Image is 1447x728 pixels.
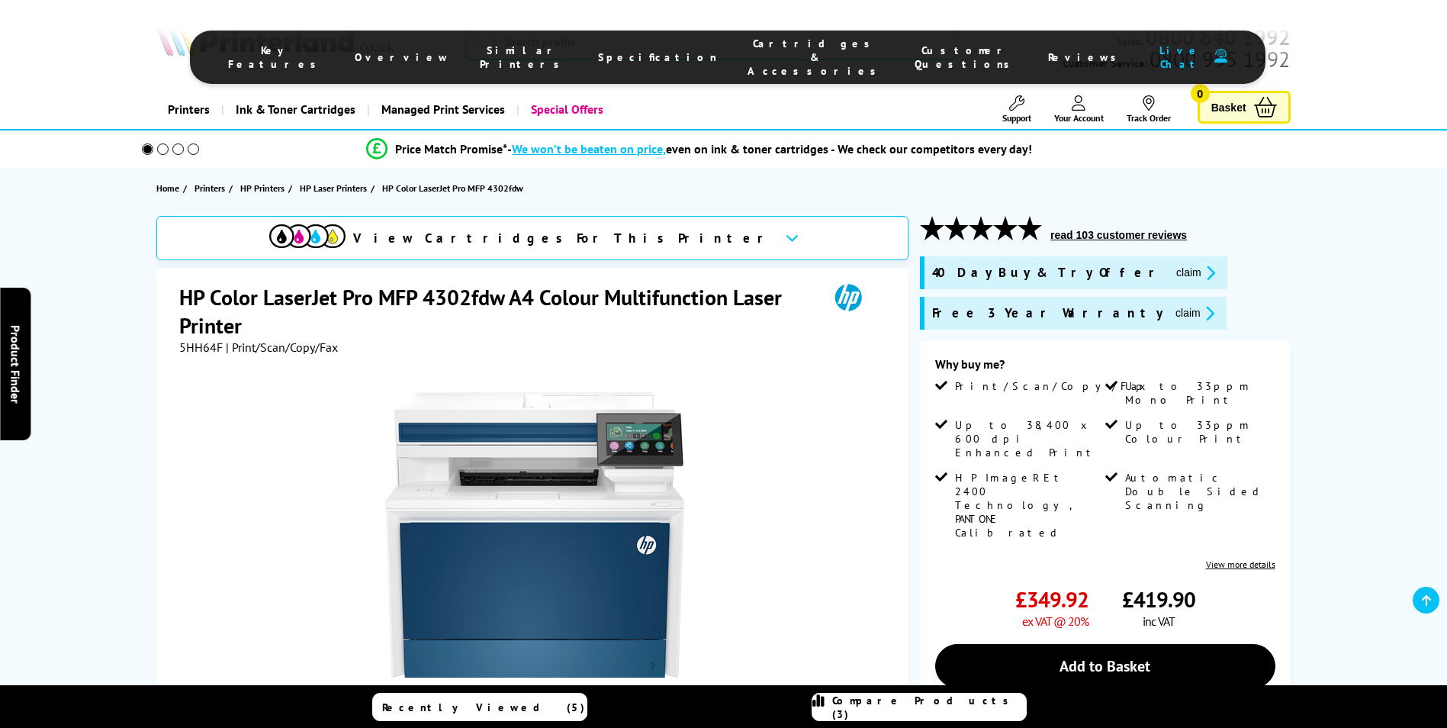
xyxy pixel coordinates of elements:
[372,693,587,721] a: Recently Viewed (5)
[955,418,1101,459] span: Up to 38,400 x 600 dpi Enhanced Print
[516,90,615,129] a: Special Offers
[1002,95,1031,124] a: Support
[1048,50,1124,64] span: Reviews
[932,264,1164,282] span: 40 Day Buy & Try Offer
[1171,304,1219,322] button: promo-description
[1155,43,1207,71] span: Live Chat
[395,141,507,156] span: Price Match Promise*
[353,230,773,246] span: View Cartridges For This Printer
[355,50,449,64] span: Overview
[156,180,179,196] span: Home
[385,385,684,685] img: HP Color LaserJet Pro MFP 4302fdw
[195,180,225,196] span: Printers
[121,136,1278,163] li: modal_Promise
[156,90,221,129] a: Printers
[1206,559,1275,570] a: View more details
[1125,471,1272,512] span: Automatic Double Sided Scanning
[812,693,1027,721] a: Compare Products (3)
[195,180,229,196] a: Printers
[179,283,813,340] h1: HP Color LaserJet Pro MFP 4302fdw A4 Colour Multifunction Laser Printer
[1172,264,1220,282] button: promo-description
[598,50,717,64] span: Specification
[226,340,338,355] span: | Print/Scan/Copy/Fax
[1054,112,1104,124] span: Your Account
[1198,91,1291,124] a: Basket 0
[269,224,346,248] img: View Cartridges
[748,37,884,78] span: Cartridges & Accessories
[1214,49,1227,63] img: user-headset-duotone.svg
[1122,585,1195,614] span: £419.90
[813,283,883,311] img: HP
[1127,95,1171,124] a: Track Order
[1143,614,1175,629] span: inc VAT
[955,379,1151,393] span: Print/Scan/Copy/Fax
[228,43,324,71] span: Key Features
[1002,112,1031,124] span: Support
[382,180,527,196] a: HP Color LaserJet Pro MFP 4302fdw
[240,180,288,196] a: HP Printers
[1211,97,1246,118] span: Basket
[1125,379,1272,407] span: Up to 33ppm Mono Print
[915,43,1018,71] span: Customer Questions
[1125,418,1272,446] span: Up to 33ppm Colour Print
[1191,84,1210,103] span: 0
[1022,614,1088,629] span: ex VAT @ 20%
[480,43,568,71] span: Similar Printers
[179,340,223,355] span: 5HH64F
[300,180,371,196] a: HP Laser Printers
[935,644,1275,688] a: Add to Basket
[382,701,585,714] span: Recently Viewed (5)
[240,180,285,196] span: HP Printers
[932,304,1163,322] span: Free 3 Year Warranty
[300,180,367,196] span: HP Laser Printers
[507,141,1032,156] div: - even on ink & toner cartridges - We check our competitors every day!
[221,90,367,129] a: Ink & Toner Cartridges
[8,325,23,404] span: Product Finder
[236,90,355,129] span: Ink & Toner Cartridges
[1054,95,1104,124] a: Your Account
[955,471,1101,540] span: HP ImageREt 2400 Technology, PANTONE Calibrated
[832,694,1026,721] span: Compare Products (3)
[1046,228,1191,242] button: read 103 customer reviews
[1015,585,1088,614] span: £349.92
[367,90,516,129] a: Managed Print Services
[156,180,183,196] a: Home
[512,141,666,156] span: We won’t be beaten on price,
[935,356,1275,379] div: Why buy me?
[382,180,523,196] span: HP Color LaserJet Pro MFP 4302fdw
